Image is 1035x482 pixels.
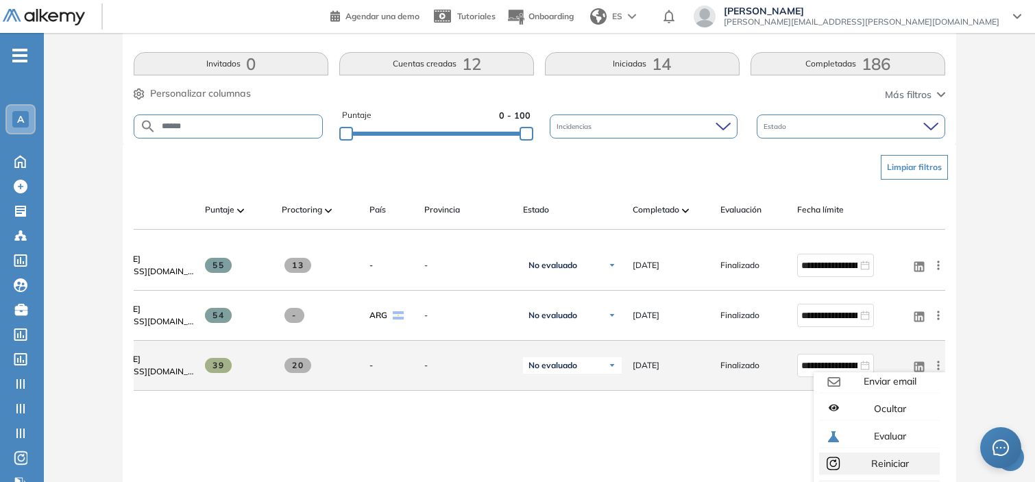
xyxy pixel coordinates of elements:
[205,204,234,216] span: Puntaje
[523,204,549,216] span: Estado
[330,7,419,23] a: Agendar una demo
[284,258,311,273] span: 13
[861,375,916,387] span: Enviar email
[507,2,574,32] button: Onboarding
[720,309,759,322] span: Finalizado
[885,88,931,102] span: Más filtros
[720,204,762,216] span: Evaluación
[720,359,759,372] span: Finalizado
[284,308,304,323] span: -
[764,121,789,132] span: Estado
[424,309,512,322] span: -
[819,425,940,447] button: Evaluar
[885,88,945,102] button: Más filtros
[528,360,577,371] span: No evaluado
[612,10,622,23] span: ES
[282,204,322,216] span: Proctoring
[205,358,232,373] span: 39
[499,109,531,122] span: 0 - 100
[633,204,679,216] span: Completado
[73,353,194,365] a: [PERSON_NAME]
[720,259,759,272] span: Finalizado
[550,115,738,138] div: Incidencias
[205,258,232,273] span: 55
[134,52,328,75] button: Invitados0
[325,208,332,213] img: [missing "en.ARROW_ALT" translation]
[797,204,844,216] span: Fecha límite
[424,259,512,272] span: -
[819,453,940,474] button: Reiniciar
[819,398,940,420] button: Ocultar
[724,16,999,27] span: [PERSON_NAME][EMAIL_ADDRESS][PERSON_NAME][DOMAIN_NAME]
[73,265,194,278] span: [EMAIL_ADDRESS][DOMAIN_NAME]
[608,311,616,320] img: Ícono de flecha
[868,457,909,470] span: Reiniciar
[751,52,945,75] button: Completadas186
[682,208,689,213] img: [missing "en.ARROW_ALT" translation]
[871,430,906,442] span: Evaluar
[557,121,594,132] span: Incidencias
[608,261,616,269] img: Ícono de flecha
[342,109,372,122] span: Puntaje
[528,310,577,321] span: No evaluado
[424,359,512,372] span: -
[633,309,659,322] span: [DATE]
[3,9,85,26] img: Logo
[369,204,386,216] span: País
[993,439,1009,456] span: message
[424,204,460,216] span: Provincia
[73,253,194,265] a: [PERSON_NAME]
[205,308,232,323] span: 54
[881,155,948,180] button: Limpiar filtros
[12,54,27,57] i: -
[369,259,373,272] span: -
[528,260,577,271] span: No evaluado
[590,8,607,25] img: world
[284,358,311,373] span: 20
[339,52,534,75] button: Cuentas creadas12
[150,86,251,101] span: Personalizar columnas
[633,259,659,272] span: [DATE]
[73,303,194,315] a: [PERSON_NAME]
[628,14,636,19] img: arrow
[345,11,419,21] span: Agendar una demo
[545,52,740,75] button: Iniciadas14
[369,309,387,322] span: ARG
[17,114,24,125] span: A
[73,315,194,328] span: [EMAIL_ADDRESS][DOMAIN_NAME]
[724,5,999,16] span: [PERSON_NAME]
[393,311,404,320] img: ARG
[457,11,496,21] span: Tutoriales
[528,11,574,21] span: Onboarding
[608,361,616,370] img: Ícono de flecha
[819,370,940,392] button: Enviar email
[369,359,373,372] span: -
[757,115,945,138] div: Estado
[134,86,251,101] button: Personalizar columnas
[73,365,194,378] span: [EMAIL_ADDRESS][DOMAIN_NAME]
[237,208,244,213] img: [missing "en.ARROW_ALT" translation]
[633,359,659,372] span: [DATE]
[871,402,906,415] span: Ocultar
[140,118,156,135] img: SEARCH_ALT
